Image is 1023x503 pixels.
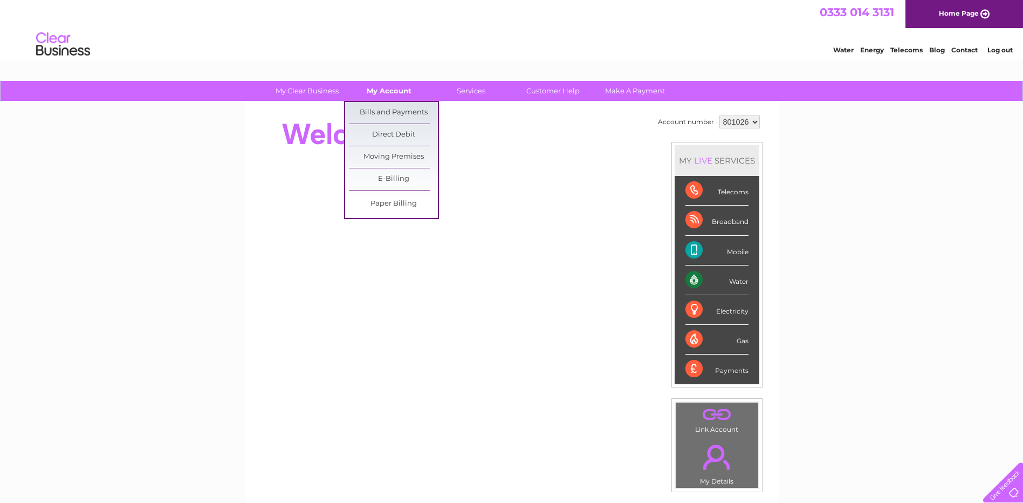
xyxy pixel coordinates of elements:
[685,206,749,235] div: Broadband
[685,266,749,295] div: Water
[685,236,749,266] div: Mobile
[929,46,945,54] a: Blog
[820,5,894,19] a: 0333 014 3131
[692,155,715,166] div: LIVE
[591,81,679,101] a: Make A Payment
[860,46,884,54] a: Energy
[675,436,759,488] td: My Details
[987,46,1013,54] a: Log out
[951,46,978,54] a: Contact
[257,6,767,52] div: Clear Business is a trading name of Verastar Limited (registered in [GEOGRAPHIC_DATA] No. 3667643...
[349,146,438,168] a: Moving Premises
[675,402,759,436] td: Link Account
[655,113,717,131] td: Account number
[678,405,756,424] a: .
[263,81,352,101] a: My Clear Business
[509,81,598,101] a: Customer Help
[685,355,749,384] div: Payments
[349,168,438,190] a: E-Billing
[833,46,854,54] a: Water
[427,81,516,101] a: Services
[678,438,756,476] a: .
[36,28,91,61] img: logo.png
[349,193,438,215] a: Paper Billing
[685,176,749,206] div: Telecoms
[675,145,759,176] div: MY SERVICES
[685,295,749,325] div: Electricity
[685,325,749,355] div: Gas
[345,81,434,101] a: My Account
[349,102,438,124] a: Bills and Payments
[890,46,923,54] a: Telecoms
[349,124,438,146] a: Direct Debit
